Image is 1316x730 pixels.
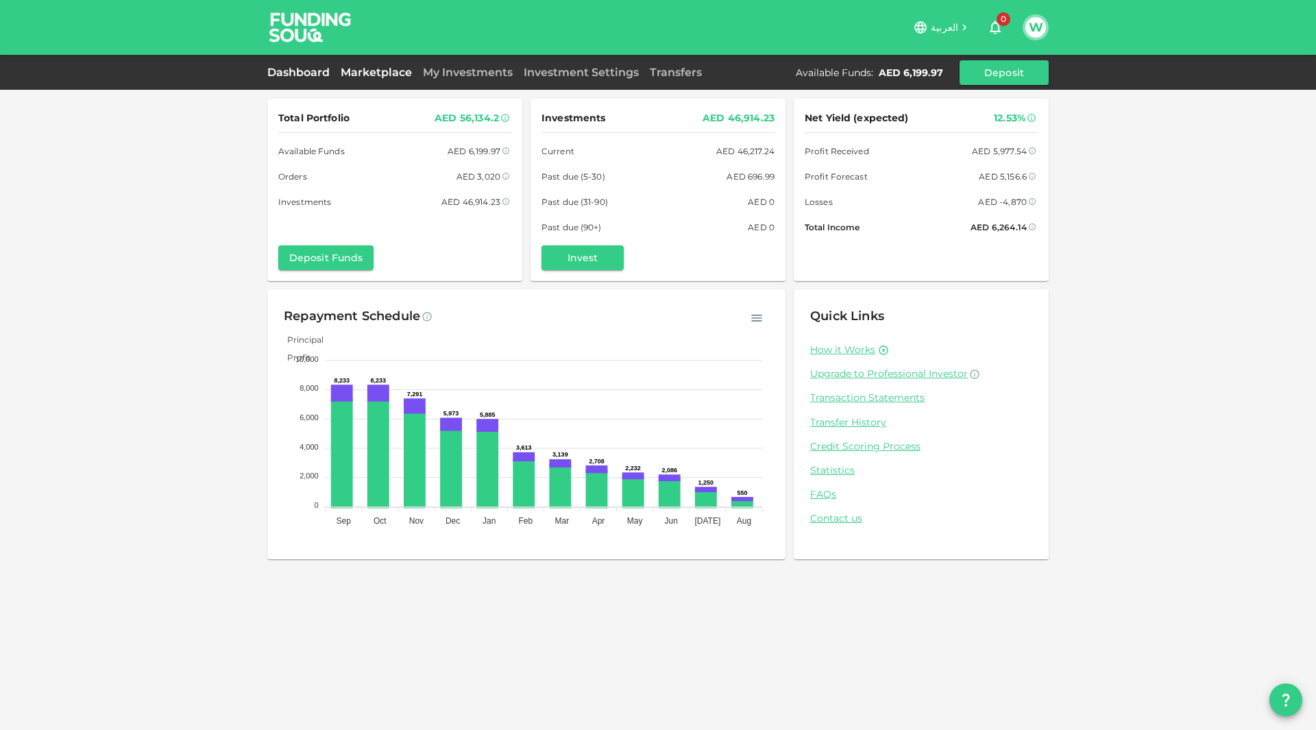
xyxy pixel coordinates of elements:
tspan: 8,000 [300,384,319,392]
div: AED 6,199.97 [448,144,500,158]
div: AED 696.99 [727,169,775,184]
div: AED -4,870 [978,195,1027,209]
span: Quick Links [810,308,884,324]
span: Losses [805,195,833,209]
a: How it Works [810,343,875,356]
a: Investment Settings [518,66,644,79]
tspan: 2,000 [300,472,319,480]
button: Invest [541,245,624,270]
tspan: Dec [446,516,460,526]
div: AED 6,264.14 [971,220,1027,234]
span: Profit [277,352,310,363]
div: AED 0 [748,195,775,209]
div: AED 6,199.97 [879,66,943,80]
tspan: Nov [409,516,424,526]
tspan: Oct [374,516,387,526]
a: Transfer History [810,416,1032,429]
div: Repayment Schedule [284,306,420,328]
button: W [1025,17,1046,38]
span: Investments [278,195,331,209]
a: Marketplace [335,66,417,79]
div: AED 5,977.54 [972,144,1027,158]
tspan: May [627,516,643,526]
span: Upgrade to Professional Investor [810,367,968,380]
div: AED 3,020 [456,169,500,184]
tspan: Jan [483,516,496,526]
span: Investments [541,110,605,127]
span: العربية [931,21,958,34]
tspan: Feb [518,516,533,526]
span: Past due (31-90) [541,195,608,209]
span: 0 [997,12,1010,26]
tspan: Aug [737,516,751,526]
div: AED 0 [748,220,775,234]
tspan: 10,000 [295,355,319,363]
a: Dashboard [267,66,335,79]
button: Deposit Funds [278,245,374,270]
tspan: [DATE] [694,516,720,526]
span: Total Income [805,220,860,234]
a: My Investments [417,66,518,79]
a: Statistics [810,464,1032,477]
span: Net Yield (expected) [805,110,909,127]
tspan: 6,000 [300,413,319,422]
tspan: Apr [592,516,605,526]
span: Orders [278,169,307,184]
tspan: 0 [315,501,319,509]
span: Profit Received [805,144,869,158]
div: Available Funds : [796,66,873,80]
a: Credit Scoring Process [810,440,1032,453]
span: Profit Forecast [805,169,868,184]
a: Upgrade to Professional Investor [810,367,1032,380]
div: AED 5,156.6 [979,169,1027,184]
div: AED 56,134.2 [435,110,499,127]
div: AED 46,914.23 [703,110,775,127]
div: 12.53% [994,110,1025,127]
tspan: Sep [337,516,352,526]
div: AED 46,914.23 [441,195,500,209]
tspan: 4,000 [300,443,319,451]
a: Transaction Statements [810,391,1032,404]
span: Past due (5-30) [541,169,605,184]
button: Deposit [960,60,1049,85]
a: FAQs [810,488,1032,501]
span: Total Portfolio [278,110,350,127]
span: Principal [277,334,324,345]
button: question [1269,683,1302,716]
button: 0 [982,14,1009,41]
a: Contact us [810,512,1032,525]
span: Available Funds [278,144,345,158]
span: Current [541,144,574,158]
tspan: Jun [665,516,678,526]
tspan: Mar [555,516,570,526]
a: Transfers [644,66,707,79]
div: AED 46,217.24 [716,144,775,158]
span: Past due (90+) [541,220,602,234]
